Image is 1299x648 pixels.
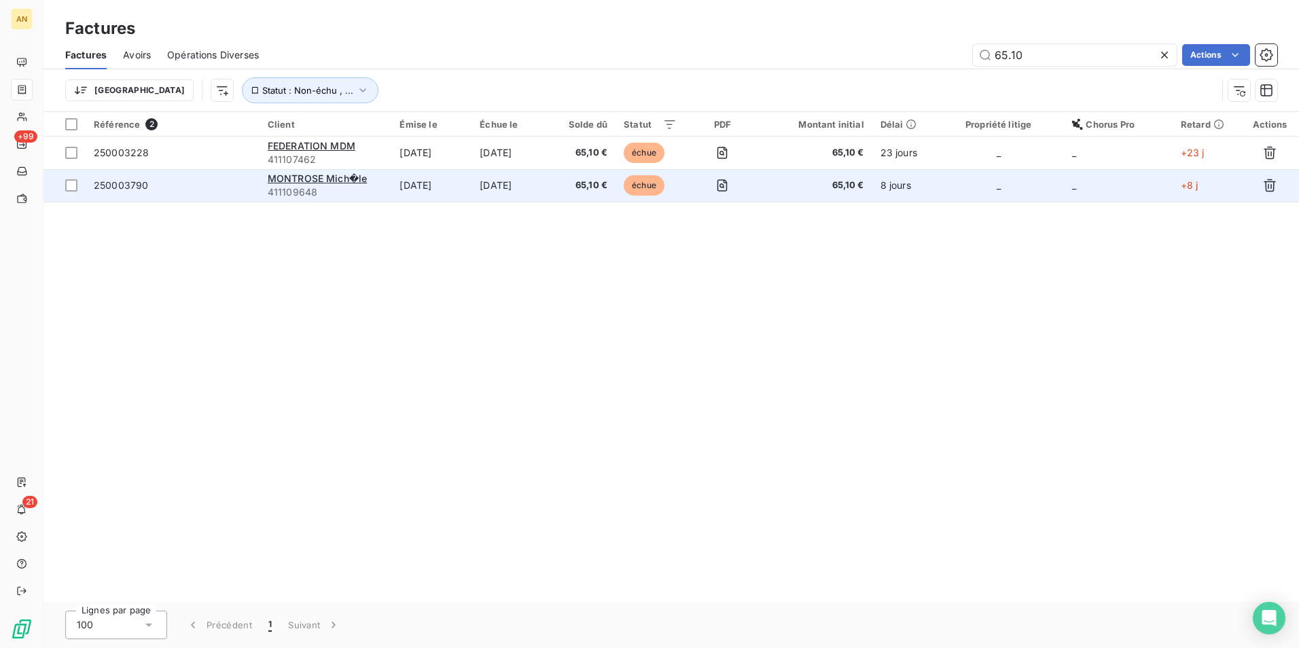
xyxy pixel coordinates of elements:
[1181,147,1205,158] span: +23 j
[624,119,677,130] div: Statut
[280,611,349,639] button: Suivant
[880,119,925,130] div: Délai
[65,79,194,101] button: [GEOGRAPHIC_DATA]
[167,48,259,62] span: Opérations Diverses
[1072,179,1076,191] span: _
[242,77,378,103] button: Statut : Non-échu , ...
[145,118,158,130] span: 2
[560,119,607,130] div: Solde dû
[11,8,33,30] div: AN
[768,119,864,130] div: Montant initial
[480,119,544,130] div: Échue le
[268,185,384,199] span: 411109648
[391,137,471,169] td: [DATE]
[973,44,1177,66] input: Rechercher
[768,179,864,192] span: 65,10 €
[22,496,37,508] span: 21
[941,119,1056,130] div: Propriété litige
[65,16,135,41] h3: Factures
[94,119,140,130] span: Référence
[624,175,664,196] span: échue
[178,611,260,639] button: Précédent
[693,119,752,130] div: PDF
[262,85,353,96] span: Statut : Non-échu , ...
[123,48,151,62] span: Avoirs
[768,146,864,160] span: 65,10 €
[1181,179,1198,191] span: +8 j
[624,143,664,163] span: échue
[77,618,93,632] span: 100
[560,179,607,192] span: 65,10 €
[1072,119,1164,130] div: Chorus Pro
[1253,602,1285,634] div: Open Intercom Messenger
[260,611,280,639] button: 1
[94,179,148,191] span: 250003790
[1181,119,1232,130] div: Retard
[391,169,471,202] td: [DATE]
[560,146,607,160] span: 65,10 €
[872,169,933,202] td: 8 jours
[268,173,367,184] span: MONTROSE Mich�le
[1249,119,1291,130] div: Actions
[268,119,384,130] div: Client
[268,153,384,166] span: 411107462
[471,169,552,202] td: [DATE]
[471,137,552,169] td: [DATE]
[268,618,272,632] span: 1
[997,179,1001,191] span: _
[268,140,355,151] span: FEDERATION MDM
[872,137,933,169] td: 23 jours
[399,119,463,130] div: Émise le
[65,48,107,62] span: Factures
[1072,147,1076,158] span: _
[14,130,37,143] span: +99
[1182,44,1250,66] button: Actions
[94,147,149,158] span: 250003228
[11,618,33,640] img: Logo LeanPay
[997,147,1001,158] span: _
